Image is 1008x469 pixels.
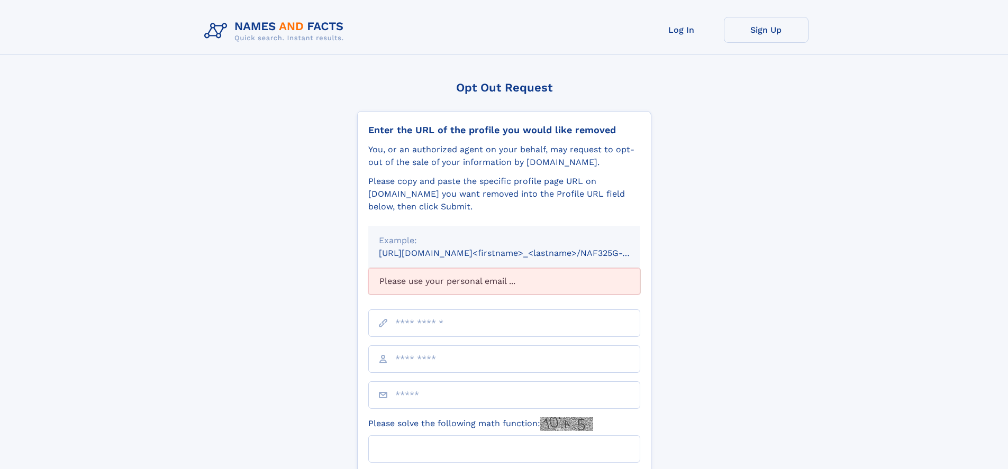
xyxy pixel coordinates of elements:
img: Logo Names and Facts [200,17,352,45]
div: Example: [379,234,630,247]
small: [URL][DOMAIN_NAME]<firstname>_<lastname>/NAF325G-xxxxxxxx [379,248,660,258]
a: Sign Up [724,17,809,43]
a: Log In [639,17,724,43]
div: Enter the URL of the profile you would like removed [368,124,640,136]
div: Please use your personal email ... [368,268,640,295]
div: Please copy and paste the specific profile page URL on [DOMAIN_NAME] you want removed into the Pr... [368,175,640,213]
div: You, or an authorized agent on your behalf, may request to opt-out of the sale of your informatio... [368,143,640,169]
div: Opt Out Request [357,81,651,94]
label: Please solve the following math function: [368,417,593,431]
